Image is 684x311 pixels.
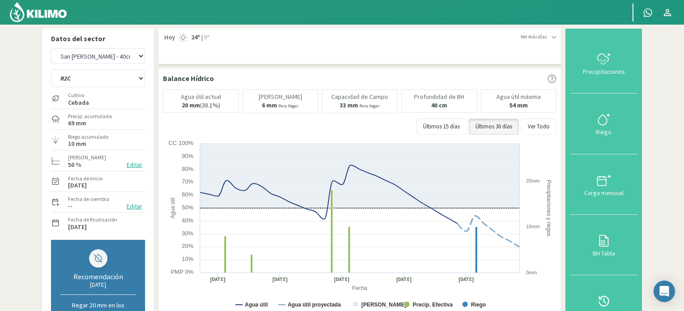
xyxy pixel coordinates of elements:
[68,195,109,203] label: Fecha de siembra
[68,141,86,147] label: 10 mm
[51,33,145,44] p: Datos del sector
[68,120,86,126] label: 69 mm
[181,94,221,100] p: Agua útil actual
[182,153,193,159] text: 90%
[570,215,637,275] button: BH Tabla
[68,133,108,141] label: Riego acumulado
[182,217,193,224] text: 40%
[521,33,547,41] span: Ver más días
[68,112,112,120] label: Precip. acumulada
[170,197,176,218] text: Agua útil
[509,101,528,109] b: 54 mm
[182,256,193,262] text: 10%
[526,224,540,229] text: 10mm
[124,160,145,170] button: Editar
[526,178,540,183] text: 20mm
[413,302,453,308] text: Precip. Efectiva
[68,153,106,162] label: [PERSON_NAME]
[262,101,277,109] b: 6 mm
[182,166,193,172] text: 80%
[496,94,541,100] p: Agua útil máxima
[68,224,87,230] label: [DATE]
[68,175,103,183] label: Fecha de inicio
[471,302,486,308] text: Riego
[396,276,412,283] text: [DATE]
[171,268,194,275] text: PMP 0%
[201,33,203,42] span: |
[361,302,406,308] text: [PERSON_NAME]
[654,281,675,302] div: Open Intercom Messenger
[340,101,358,109] b: 33 mm
[573,129,635,135] div: Riego
[182,102,220,109] p: (38.1%)
[359,103,380,109] small: Para llegar
[68,91,89,99] label: Cultivo
[416,119,466,135] button: Últimos 15 días
[259,94,302,100] p: [PERSON_NAME]
[168,140,193,146] text: CC 100%
[573,190,635,196] div: Carga mensual
[570,94,637,154] button: Riego
[68,183,87,188] label: [DATE]
[278,103,299,109] small: Para llegar
[9,1,68,23] img: Kilimo
[68,100,89,106] label: Cebada
[68,216,117,224] label: Fecha de finalización
[469,119,519,135] button: Últimos 30 días
[182,204,193,211] text: 50%
[526,270,537,275] text: 0mm
[570,154,637,215] button: Carga mensual
[272,276,288,283] text: [DATE]
[182,243,193,249] text: 20%
[331,94,388,100] p: Capacidad de Campo
[546,179,552,236] text: Precipitaciones y riegos
[414,94,464,100] p: Profundidad de BH
[191,33,200,41] strong: 24º
[521,119,556,135] button: Ver Todo
[458,276,474,283] text: [DATE]
[573,68,635,75] div: Precipitaciones
[570,33,637,94] button: Precipitaciones
[288,302,341,308] text: Agua útil proyectada
[182,178,193,185] text: 70%
[68,162,81,168] label: 50 %
[334,276,350,283] text: [DATE]
[203,33,209,42] span: 9º
[163,73,214,84] p: Balance Hídrico
[431,101,447,109] b: 40 cm
[182,191,193,198] text: 60%
[245,302,268,308] text: Agua útil
[68,203,73,209] label: --
[124,201,145,212] button: Editar
[60,272,136,281] div: Recomendación
[573,250,635,256] div: BH Tabla
[60,281,136,289] div: [DATE]
[163,33,175,42] span: Hoy
[352,285,368,291] text: Fecha
[182,101,200,109] b: 20 mm
[210,276,226,283] text: [DATE]
[182,230,193,237] text: 30%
